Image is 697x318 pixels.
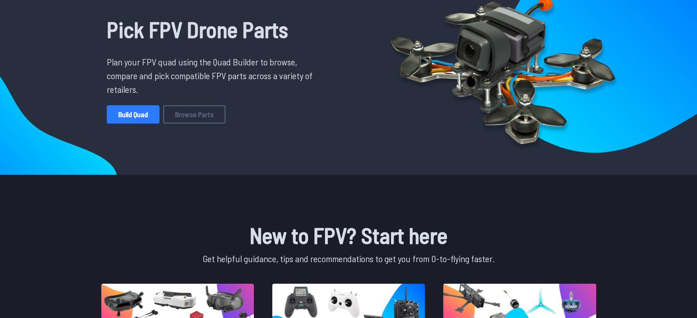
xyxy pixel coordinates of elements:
[107,13,319,46] h1: Pick FPV Drone Parts
[99,252,598,265] p: Get helpful guidance, tips and recommendations to get you from 0-to-flying faster.
[107,55,319,96] p: Plan your FPV quad using the Quad Builder to browse, compare and pick compatible FPV parts across...
[163,105,225,124] a: Browse Parts
[107,105,159,124] a: Build Quad
[99,219,598,252] h1: New to FPV? Start here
